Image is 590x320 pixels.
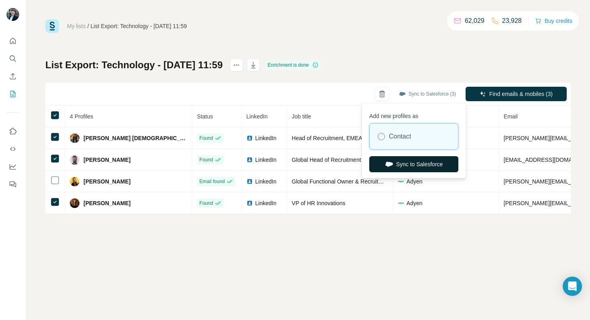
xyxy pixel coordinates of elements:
[45,19,59,33] img: Surfe Logo
[199,135,213,142] span: Found
[265,60,321,70] div: Enrichment is done
[389,132,411,141] label: Contact
[255,134,277,142] span: LinkedIn
[407,199,423,207] span: Adyen
[535,15,572,26] button: Buy credits
[197,113,213,120] span: Status
[246,157,253,163] img: LinkedIn logo
[292,200,346,206] span: VP of HR Innovations
[563,277,582,296] div: Open Intercom Messenger
[67,23,86,29] a: My lists
[255,177,277,185] span: LinkedIn
[255,199,277,207] span: LinkedIn
[292,157,408,163] span: Global Head of Recruitment & Employer Brand
[199,178,225,185] span: Email found
[70,113,93,120] span: 4 Profiles
[6,34,19,48] button: Quick start
[70,133,79,143] img: Avatar
[87,22,89,30] li: /
[398,200,404,206] img: company-logo
[199,200,213,207] span: Found
[292,135,384,141] span: Head of Recruitment, EMEA & APAC
[199,156,213,163] span: Found
[465,16,484,26] p: 62,029
[504,113,518,120] span: Email
[369,109,458,120] p: Add new profiles as
[70,177,79,186] img: Avatar
[6,124,19,139] button: Use Surfe on LinkedIn
[6,51,19,66] button: Search
[6,87,19,101] button: My lists
[230,59,243,71] button: actions
[83,199,130,207] span: [PERSON_NAME]
[292,113,311,120] span: Job title
[83,134,187,142] span: [PERSON_NAME] [DEMOGRAPHIC_DATA]
[369,156,458,172] button: Sync to Salesforce
[502,16,522,26] p: 23,928
[466,87,567,101] button: Find emails & mobiles (3)
[393,88,462,100] button: Sync to Salesforce (3)
[6,177,19,192] button: Feedback
[246,113,268,120] span: LinkedIn
[407,177,423,185] span: Adyen
[70,198,79,208] img: Avatar
[255,156,277,164] span: LinkedIn
[292,178,437,185] span: Global Functional Owner & Recruitment Team Lead - Staff
[6,159,19,174] button: Dashboard
[246,135,253,141] img: LinkedIn logo
[83,177,130,185] span: [PERSON_NAME]
[6,142,19,156] button: Use Surfe API
[246,178,253,185] img: LinkedIn logo
[45,59,223,71] h1: List Export: Technology - [DATE] 11:59
[6,8,19,21] img: Avatar
[489,90,553,98] span: Find emails & mobiles (3)
[398,178,404,185] img: company-logo
[83,156,130,164] span: [PERSON_NAME]
[246,200,253,206] img: LinkedIn logo
[6,69,19,84] button: Enrich CSV
[70,155,79,165] img: Avatar
[91,22,187,30] div: List Export: Technology - [DATE] 11:59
